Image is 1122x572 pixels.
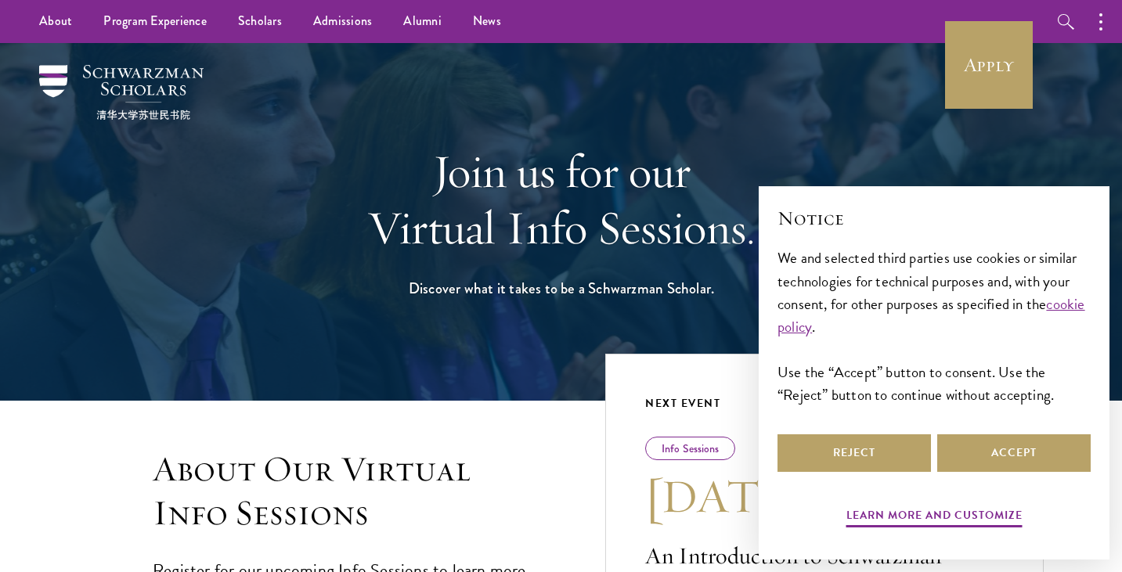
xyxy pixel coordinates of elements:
h1: Discover what it takes to be a Schwarzman Scholar. [291,275,832,301]
button: Accept [937,434,1091,472]
a: cookie policy [777,293,1085,338]
h3: [DATE] [645,468,1004,524]
h3: About Our Virtual Info Sessions [153,448,543,535]
img: Schwarzman Scholars [39,65,204,120]
div: We and selected third parties use cookies or similar technologies for technical purposes and, wit... [777,246,1091,405]
button: Learn more and customize [846,505,1023,530]
button: Reject [777,434,931,472]
h1: Join us for our Virtual Info Sessions. [291,143,832,256]
div: Info Sessions [645,437,735,460]
h2: Notice [777,205,1091,232]
a: Apply [945,21,1033,109]
div: Next Event [645,394,1004,413]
